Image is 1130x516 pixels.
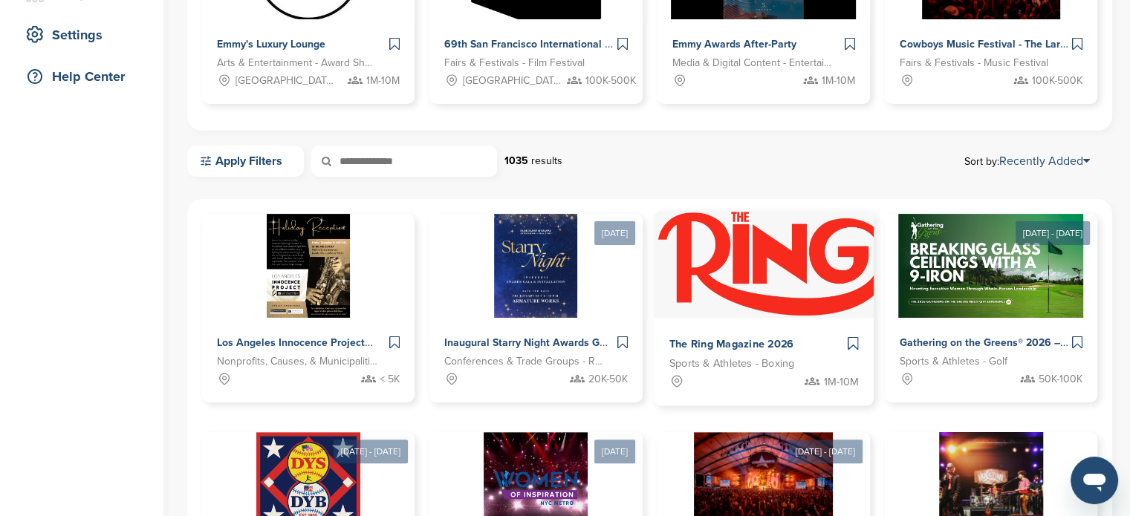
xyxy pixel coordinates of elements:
span: Fairs & Festivals - Film Festival [444,55,585,71]
span: < 5K [380,371,400,388]
div: [DATE] - [DATE] [1016,221,1090,245]
a: [DATE] - [DATE] Sponsorpitch & Gathering on the Greens® 2026 – Premium Golf & Executive Women Spo... [885,190,1097,402]
div: Help Center [22,63,149,90]
a: Apply Filters [187,146,304,177]
div: [DATE] - [DATE] [334,440,408,463]
span: Emmy's Luxury Lounge [217,38,325,50]
span: Nonprofits, Causes, & Municipalities - Public Benefit [217,353,377,370]
span: 1M-10M [366,73,400,89]
img: Sponsorpitch & [267,214,350,318]
span: Inaugural Starry Night Awards Gala & Installation [444,336,681,349]
span: 1M-10M [822,73,855,89]
a: Recently Added [999,154,1090,169]
span: Los Angeles Innocence Project [217,336,365,349]
span: 100K-500K [585,73,636,89]
img: Sponsorpitch & [494,214,577,318]
a: Help Center [15,59,149,94]
span: 1M-10M [823,373,858,391]
span: Conferences & Trade Groups - Real Estate [444,353,605,370]
span: Sort by: [964,155,1090,167]
span: 69th San Francisco International Film Festival [444,38,666,50]
span: 20K-50K [588,371,628,388]
a: Sponsorpitch & The Ring Magazine 2026 Sports & Athletes - Boxing 1M-10M [653,211,873,406]
div: Settings [22,22,149,48]
div: [DATE] [594,221,635,245]
span: 100K-500K [1032,73,1082,89]
img: Sponsorpitch & [898,214,1083,318]
span: Arts & Entertainment - Award Show [217,55,377,71]
div: [DATE] - [DATE] [788,440,863,463]
a: [DATE] Sponsorpitch & Inaugural Starry Night Awards Gala & Installation Conferences & Trade Group... [429,190,642,402]
span: Sports & Athletes - Boxing [669,356,794,373]
img: Sponsorpitch & [653,211,894,319]
span: 50K-100K [1039,371,1082,388]
span: results [531,154,562,167]
span: Fairs & Festivals - Music Festival [900,55,1048,71]
span: Sports & Athletes - Golf [900,353,1007,370]
strong: 1035 [504,154,528,167]
span: Emmy Awards After-Party [672,38,796,50]
a: Settings [15,18,149,52]
span: Media & Digital Content - Entertainment [672,55,833,71]
a: Sponsorpitch & Los Angeles Innocence Project Nonprofits, Causes, & Municipalities - Public Benefi... [202,214,415,402]
span: [GEOGRAPHIC_DATA], [GEOGRAPHIC_DATA] [236,73,336,89]
span: The Ring Magazine 2026 [669,338,793,351]
span: [GEOGRAPHIC_DATA], [GEOGRAPHIC_DATA] [463,73,563,89]
iframe: Knop om het berichtenvenster te openen [1071,457,1118,504]
div: [DATE] [594,440,635,463]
